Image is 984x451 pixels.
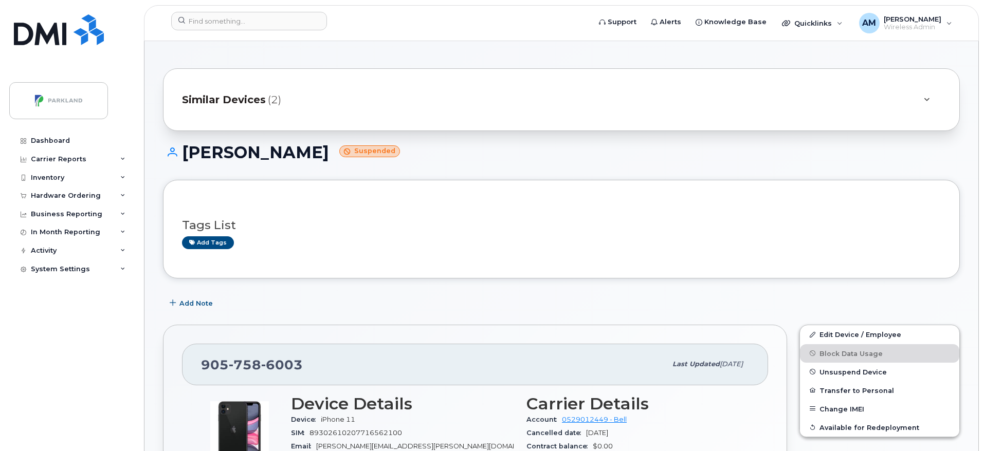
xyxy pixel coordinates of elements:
[321,416,355,423] span: iPhone 11
[291,416,321,423] span: Device
[182,236,234,249] a: Add tags
[291,429,309,437] span: SIM
[800,344,959,363] button: Block Data Usage
[163,294,222,312] button: Add Note
[586,429,608,437] span: [DATE]
[309,429,402,437] span: 89302610207716562100
[182,92,266,107] span: Similar Devices
[339,145,400,157] small: Suspended
[526,416,562,423] span: Account
[672,360,720,368] span: Last updated
[182,219,941,232] h3: Tags List
[261,357,303,372] span: 6003
[201,357,303,372] span: 905
[526,442,593,450] span: Contract balance
[526,394,750,413] h3: Carrier Details
[800,418,959,437] button: Available for Redeployment
[800,400,959,418] button: Change IMEI
[291,442,316,450] span: Email
[179,298,213,308] span: Add Note
[268,92,281,107] span: (2)
[819,423,919,431] span: Available for Redeployment
[562,416,627,423] a: 0529012449 - Bell
[819,368,887,375] span: Unsuspend Device
[291,394,514,413] h3: Device Details
[526,429,586,437] span: Cancelled date
[229,357,261,372] span: 758
[800,381,959,400] button: Transfer to Personal
[163,143,960,161] h1: [PERSON_NAME]
[720,360,743,368] span: [DATE]
[800,363,959,381] button: Unsuspend Device
[800,325,959,344] a: Edit Device / Employee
